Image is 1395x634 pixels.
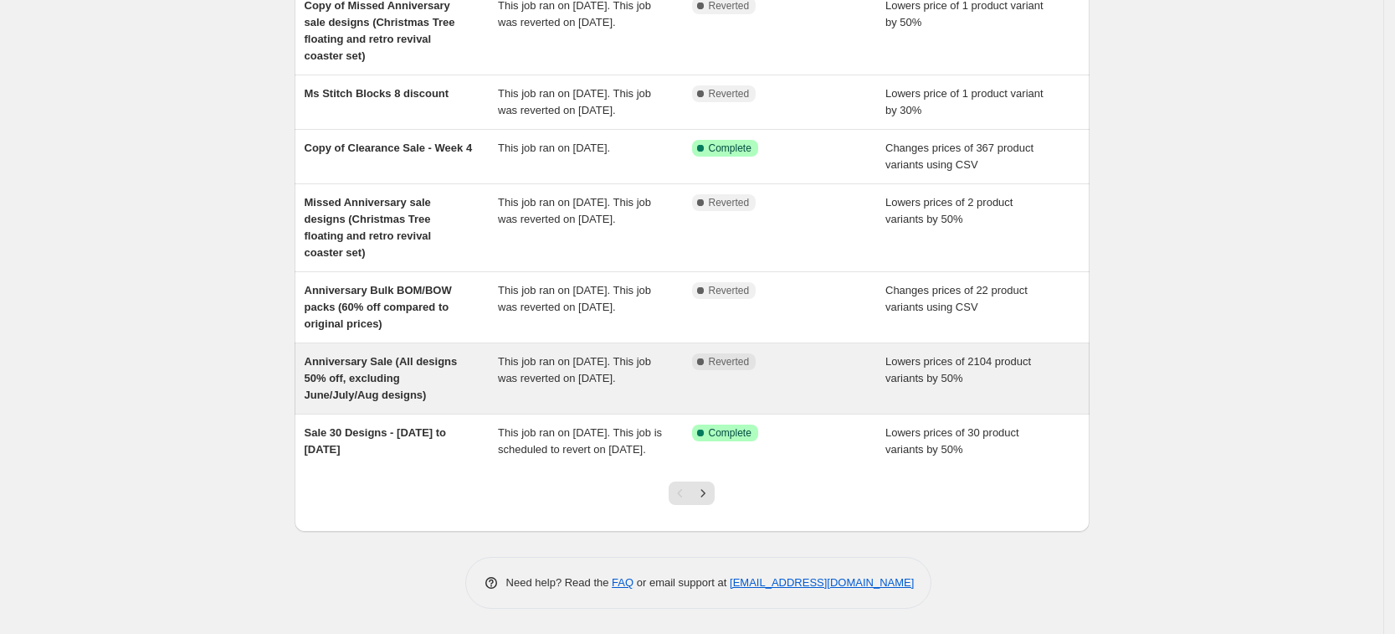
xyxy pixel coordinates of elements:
span: Lowers prices of 2104 product variants by 50% [885,355,1031,384]
span: Lowers prices of 30 product variants by 50% [885,426,1019,456]
button: Next [691,482,715,505]
span: This job ran on [DATE]. This job was reverted on [DATE]. [498,355,651,384]
span: Reverted [709,355,750,369]
span: Need help? Read the [506,576,613,589]
span: This job ran on [DATE]. This job was reverted on [DATE]. [498,284,651,313]
a: FAQ [612,576,633,589]
span: Missed Anniversary sale designs (Christmas Tree floating and retro revival coaster set) [305,196,432,259]
span: Complete [709,142,751,155]
span: or email support at [633,576,730,589]
span: Changes prices of 367 product variants using CSV [885,142,1033,171]
span: Ms Stitch Blocks 8 discount [305,87,449,100]
span: This job ran on [DATE]. This job is scheduled to revert on [DATE]. [498,426,662,456]
span: Copy of Clearance Sale - Week 4 [305,142,473,154]
span: Changes prices of 22 product variants using CSV [885,284,1028,313]
span: Reverted [709,87,750,101]
span: Lowers price of 1 product variant by 30% [885,87,1044,116]
span: Sale 30 Designs - [DATE] to [DATE] [305,426,447,456]
span: Anniversary Bulk BOM/BOW packs (60% off compared to original prices) [305,284,452,330]
span: This job ran on [DATE]. This job was reverted on [DATE]. [498,196,651,225]
span: Lowers prices of 2 product variants by 50% [885,196,1013,225]
span: This job ran on [DATE]. This job was reverted on [DATE]. [498,87,651,116]
span: Complete [709,426,751,440]
a: [EMAIL_ADDRESS][DOMAIN_NAME] [730,576,914,589]
span: Reverted [709,196,750,209]
nav: Pagination [669,482,715,505]
span: Anniversary Sale (All designs 50% off, excluding June/July/Aug designs) [305,355,458,401]
span: Reverted [709,284,750,297]
span: This job ran on [DATE]. [498,142,610,154]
